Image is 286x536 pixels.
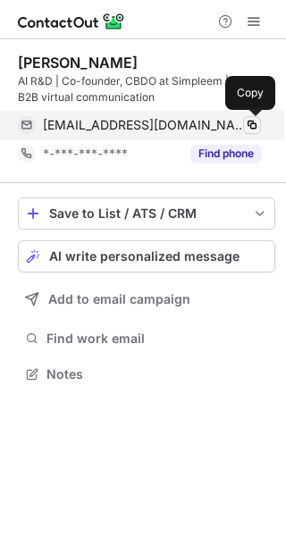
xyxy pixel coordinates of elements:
[18,362,275,387] button: Notes
[18,11,125,32] img: ContactOut v5.3.10
[46,366,268,382] span: Notes
[18,240,275,272] button: AI write personalized message
[18,326,275,351] button: Find work email
[49,206,244,221] div: Save to List / ATS / CRM
[49,249,240,264] span: AI write personalized message
[48,292,190,306] span: Add to email campaign
[18,73,275,105] div: AI R&D | Co-founder, CBDO at Simpleem | EQ in B2B virtual communication
[18,54,138,71] div: [PERSON_NAME]
[46,331,268,347] span: Find work email
[43,117,248,133] span: [EMAIL_ADDRESS][DOMAIN_NAME]
[18,283,275,315] button: Add to email campaign
[18,197,275,230] button: save-profile-one-click
[190,145,261,163] button: Reveal Button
